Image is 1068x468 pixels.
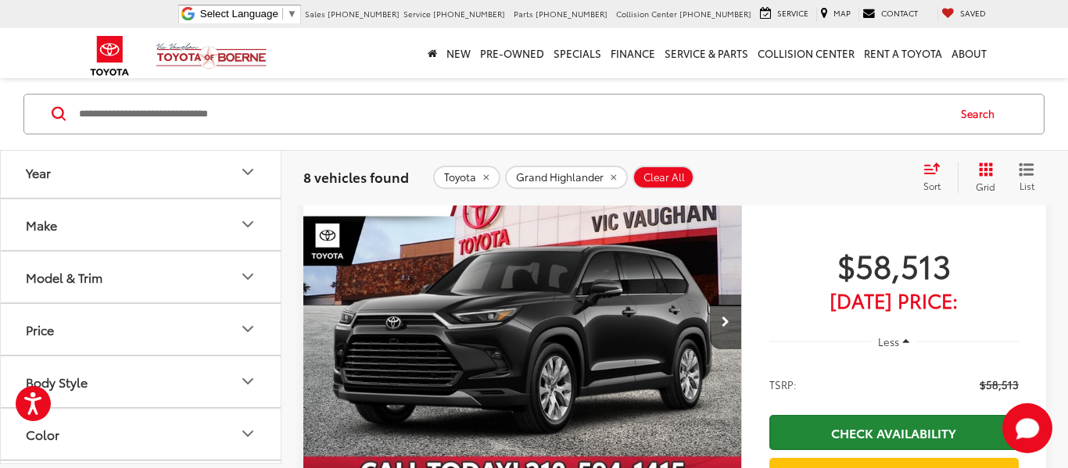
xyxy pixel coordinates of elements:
span: [DATE] Price: [769,292,1019,308]
button: ColorColor [1,408,282,459]
span: Parts [514,8,533,20]
a: About [947,28,991,78]
a: Service [756,7,812,21]
button: Clear All [633,166,694,189]
div: Make [26,216,57,231]
span: ▼ [287,8,297,20]
span: Select Language [200,8,278,20]
span: [PHONE_NUMBER] [328,8,400,20]
a: Select Language​ [200,8,297,20]
div: Body Style [238,372,257,391]
a: Specials [549,28,606,78]
span: $58,513 [769,245,1019,284]
a: Collision Center [753,28,859,78]
div: Body Style [26,373,88,388]
div: Color [238,424,257,443]
span: Less [878,334,899,348]
span: Toyota [444,171,476,184]
button: YearYear [1,146,282,197]
a: Pre-Owned [475,28,549,78]
a: Rent a Toyota [859,28,947,78]
span: TSRP: [769,377,797,392]
button: Toggle Chat Window [1002,403,1052,453]
span: [PHONE_NUMBER] [679,8,751,20]
span: [PHONE_NUMBER] [536,8,607,20]
span: Sort [923,179,941,192]
a: Finance [606,28,660,78]
img: Toyota [81,30,139,81]
span: Contact [881,7,918,19]
button: Model & TrimModel & Trim [1,251,282,302]
button: Grid View [958,162,1007,193]
a: Home [423,28,442,78]
img: Vic Vaughan Toyota of Boerne [156,42,267,70]
button: PricePrice [1,303,282,354]
span: Grand Highlander [516,171,604,184]
span: Grid [976,180,995,193]
span: ​ [282,8,283,20]
span: Service [403,8,431,20]
span: Service [777,7,808,19]
svg: Start Chat [1002,403,1052,453]
button: Body StyleBody Style [1,355,282,406]
button: Less [871,327,918,355]
div: Model & Trim [26,269,102,284]
a: Contact [858,7,922,21]
a: Map [816,7,855,21]
span: Collision Center [616,8,677,20]
div: Model & Trim [238,267,257,286]
a: Service & Parts: Opens in a new tab [660,28,753,78]
span: Saved [960,7,986,19]
button: remove Toyota [433,166,500,189]
span: 8 vehicles found [303,167,409,186]
div: Price [26,321,54,336]
a: Check Availability [769,415,1019,450]
div: Make [238,215,257,234]
button: Next image [710,295,741,349]
div: Color [26,426,59,441]
button: Select sort value [916,162,958,193]
a: My Saved Vehicles [937,7,990,21]
span: [PHONE_NUMBER] [433,8,505,20]
button: Search [946,95,1017,134]
button: MakeMake [1,198,282,249]
span: Map [833,7,851,19]
span: Sales [305,8,325,20]
span: List [1019,179,1034,192]
button: List View [1007,162,1046,193]
a: New [442,28,475,78]
input: Search by Make, Model, or Keyword [77,95,946,133]
div: Year [238,163,257,181]
span: Clear All [643,171,685,184]
div: Price [238,320,257,338]
div: Year [26,164,51,179]
button: remove Grand%20Highlander [505,166,628,189]
span: $58,513 [980,377,1019,392]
